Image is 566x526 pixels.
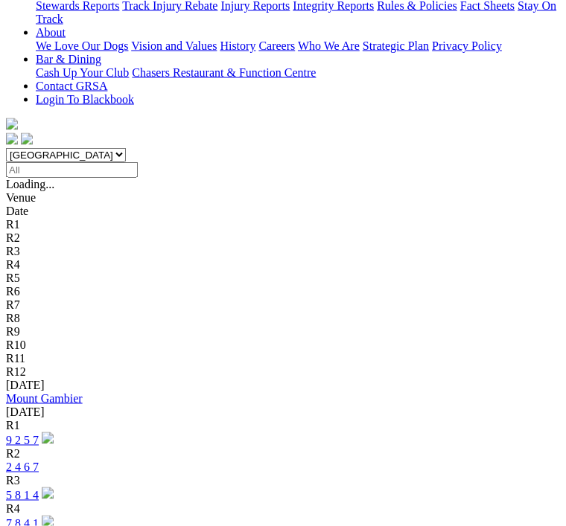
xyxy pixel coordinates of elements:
div: R2 [6,447,560,461]
img: play-circle.svg [42,487,54,499]
div: R4 [6,502,560,516]
a: Contact GRSA [36,80,107,92]
div: R3 [6,474,560,487]
div: About [36,39,560,53]
div: R11 [6,352,560,365]
div: Venue [6,191,560,205]
a: History [220,39,255,52]
div: Date [6,205,560,218]
div: R3 [6,245,560,258]
a: Chasers Restaurant & Function Centre [132,66,316,79]
a: We Love Our Dogs [36,39,128,52]
div: R1 [6,218,560,231]
div: R4 [6,258,560,272]
div: R1 [6,419,560,432]
div: R7 [6,298,560,312]
div: R6 [6,285,560,298]
div: R12 [6,365,560,379]
a: 5 8 1 4 [6,489,39,501]
img: facebook.svg [6,133,18,145]
img: twitter.svg [21,133,33,145]
a: Login To Blackbook [36,93,134,106]
div: R9 [6,325,560,339]
span: Loading... [6,178,54,190]
div: R10 [6,339,560,352]
a: Privacy Policy [432,39,502,52]
a: Who We Are [298,39,360,52]
div: Bar & Dining [36,66,560,80]
a: Bar & Dining [36,53,101,65]
a: 2 4 6 7 [6,461,39,473]
a: Careers [258,39,295,52]
img: play-circle.svg [42,432,54,444]
input: Select date [6,162,138,178]
div: [DATE] [6,405,560,419]
a: 9 2 5 7 [6,434,39,446]
div: R8 [6,312,560,325]
a: Mount Gambier [6,392,83,405]
div: R2 [6,231,560,245]
div: R5 [6,272,560,285]
div: [DATE] [6,379,560,392]
img: logo-grsa-white.png [6,118,18,130]
a: About [36,26,66,39]
a: Vision and Values [131,39,217,52]
a: Cash Up Your Club [36,66,129,79]
a: Strategic Plan [363,39,429,52]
